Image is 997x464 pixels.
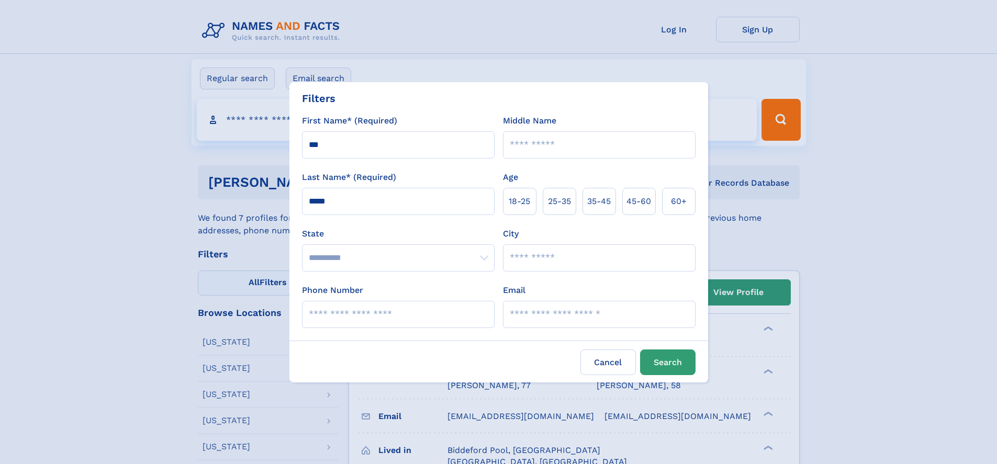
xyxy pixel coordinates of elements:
[302,228,495,240] label: State
[626,195,651,208] span: 45‑60
[503,115,556,127] label: Middle Name
[640,349,696,375] button: Search
[302,115,397,127] label: First Name* (Required)
[503,171,518,184] label: Age
[503,284,525,297] label: Email
[671,195,687,208] span: 60+
[509,195,530,208] span: 18‑25
[302,284,363,297] label: Phone Number
[580,349,636,375] label: Cancel
[548,195,571,208] span: 25‑35
[587,195,611,208] span: 35‑45
[302,171,396,184] label: Last Name* (Required)
[302,90,335,106] div: Filters
[503,228,519,240] label: City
